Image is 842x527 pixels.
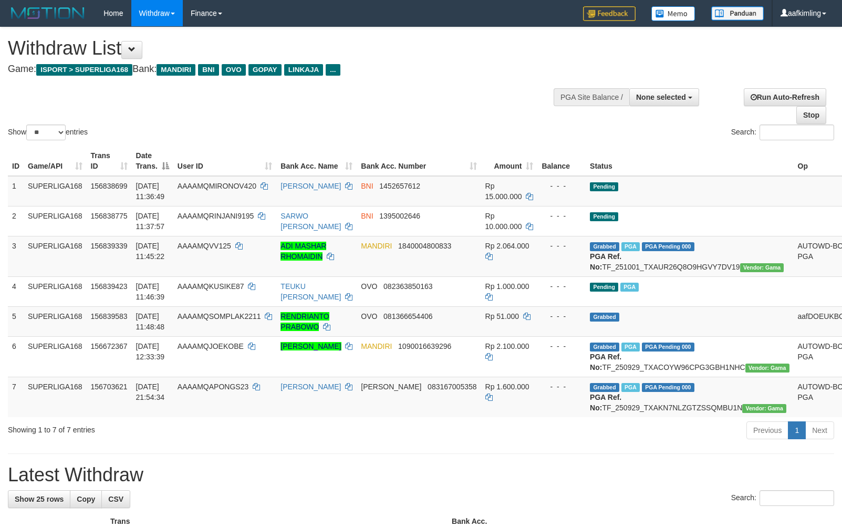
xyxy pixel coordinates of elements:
[36,64,132,76] span: ISPORT > SUPERLIGA168
[280,242,326,261] a: ADI MASHAR RHOMAIDIN
[361,182,373,190] span: BNI
[24,206,87,236] td: SUPERLIGA168
[276,146,357,176] th: Bank Acc. Name: activate to sort column ascending
[620,283,639,292] span: Marked by aafchhiseyha
[178,342,244,350] span: AAAAMQJOEKOBE
[280,282,341,301] a: TEUKU [PERSON_NAME]
[583,6,636,21] img: Feedback.jpg
[178,212,254,220] span: AAAAMQRINJANI9195
[805,421,834,439] a: Next
[642,383,694,392] span: PGA Pending
[24,276,87,306] td: SUPERLIGA168
[742,404,786,413] span: Vendor URL: https://trx31.1velocity.biz
[136,312,165,331] span: [DATE] 11:48:48
[542,241,581,251] div: - - -
[537,146,586,176] th: Balance
[745,364,789,373] span: Vendor URL: https://trx31.1velocity.biz
[379,212,420,220] span: Copy 1395002646 to clipboard
[136,383,165,401] span: [DATE] 21:54:34
[198,64,219,76] span: BNI
[361,383,421,391] span: [PERSON_NAME]
[24,377,87,417] td: SUPERLIGA168
[91,212,128,220] span: 156838775
[398,342,451,350] span: Copy 1090016639296 to clipboard
[760,490,834,506] input: Search:
[485,383,529,391] span: Rp 1.600.000
[8,236,24,276] td: 3
[8,464,834,485] h1: Latest Withdraw
[481,146,538,176] th: Amount: activate to sort column ascending
[590,242,619,251] span: Grabbed
[590,383,619,392] span: Grabbed
[91,383,128,391] span: 156703621
[8,206,24,236] td: 2
[157,64,195,76] span: MANDIRI
[15,495,64,503] span: Show 25 rows
[8,377,24,417] td: 7
[621,242,640,251] span: Marked by aafsoycanthlai
[485,242,529,250] span: Rp 2.064.000
[485,212,522,231] span: Rp 10.000.000
[248,64,282,76] span: GOPAY
[586,146,793,176] th: Status
[361,312,377,321] span: OVO
[590,353,621,371] b: PGA Ref. No:
[788,421,806,439] a: 1
[178,282,244,291] span: AAAAMQKUSIKE87
[222,64,246,76] span: OVO
[361,242,392,250] span: MANDIRI
[24,306,87,336] td: SUPERLIGA168
[590,313,619,322] span: Grabbed
[621,343,640,352] span: Marked by aafsengchandara
[740,263,784,272] span: Vendor URL: https://trx31.1velocity.biz
[284,64,324,76] span: LINKAJA
[383,312,432,321] span: Copy 081366654406 to clipboard
[70,490,102,508] a: Copy
[91,342,128,350] span: 156672367
[542,341,581,352] div: - - -
[101,490,130,508] a: CSV
[280,182,341,190] a: [PERSON_NAME]
[711,6,764,20] img: panduan.png
[590,393,621,412] b: PGA Ref. No:
[542,311,581,322] div: - - -
[108,495,123,503] span: CSV
[8,125,88,140] label: Show entries
[136,182,165,201] span: [DATE] 11:36:49
[8,146,24,176] th: ID
[8,420,343,435] div: Showing 1 to 7 of 7 entries
[590,182,618,191] span: Pending
[383,282,432,291] span: Copy 082363850163 to clipboard
[642,242,694,251] span: PGA Pending
[87,146,132,176] th: Trans ID: activate to sort column ascending
[746,421,788,439] a: Previous
[326,64,340,76] span: ...
[24,236,87,276] td: SUPERLIGA168
[542,211,581,221] div: - - -
[8,306,24,336] td: 5
[554,88,629,106] div: PGA Site Balance /
[24,176,87,206] td: SUPERLIGA168
[361,342,392,350] span: MANDIRI
[379,182,420,190] span: Copy 1452657612 to clipboard
[542,381,581,392] div: - - -
[428,383,476,391] span: Copy 083167005358 to clipboard
[91,312,128,321] span: 156839583
[8,5,88,21] img: MOTION_logo.png
[361,282,377,291] span: OVO
[8,38,551,59] h1: Withdraw List
[485,282,529,291] span: Rp 1.000.000
[590,212,618,221] span: Pending
[590,252,621,271] b: PGA Ref. No:
[485,342,529,350] span: Rp 2.100.000
[91,242,128,250] span: 156839339
[173,146,277,176] th: User ID: activate to sort column ascending
[136,212,165,231] span: [DATE] 11:37:57
[178,242,231,250] span: AAAAMQVV125
[178,312,261,321] span: AAAAMQSOMPLAK2211
[280,212,341,231] a: SARWO [PERSON_NAME]
[586,336,793,377] td: TF_250929_TXACOYW96CPG3GBH1NHC
[8,276,24,306] td: 4
[8,336,24,377] td: 6
[91,282,128,291] span: 156839423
